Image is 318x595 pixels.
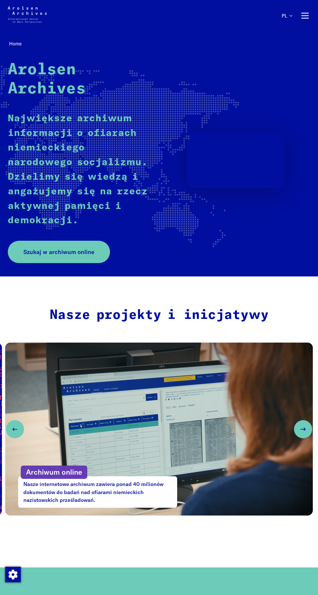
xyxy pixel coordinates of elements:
[9,41,22,47] span: Home
[282,6,310,25] nav: Podstawowy
[8,62,86,97] strong: Arolsen Archives
[8,39,310,49] nav: Breadcrumb
[8,111,148,228] p: Największe archiwum informacji o ofiarach niemieckiego narodowego socjalizmu. Dzielimy się wiedzą...
[5,567,21,582] img: Zmienić zgodę
[6,420,24,438] button: Previous slide
[5,343,313,516] a: Archiwum onlineNasze internetowe archiwum zawiera ponad 40 milionów dokumentów do badań nad ofiar...
[23,248,94,256] span: Szukaj w archiwum online
[294,420,312,438] button: Next slide
[18,476,177,508] p: Nasze internetowe archiwum zawiera ponad 40 milionów dokumentów do badań nad ofiarami niemieckich...
[282,13,292,31] button: Polski, wybór języka
[8,241,110,263] a: Szukaj w archiwum online
[22,308,296,323] h2: Nasze projekty i inicjatywy
[21,466,87,479] p: Archiwum online
[5,343,313,516] li: 1 / 3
